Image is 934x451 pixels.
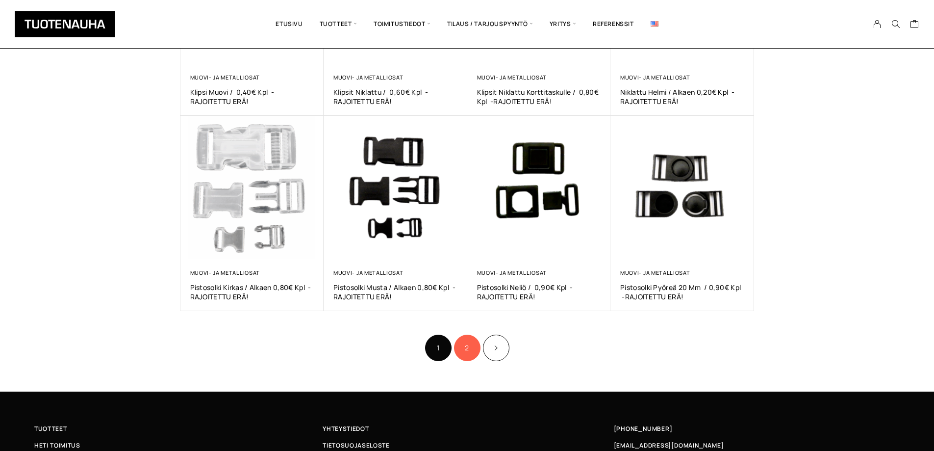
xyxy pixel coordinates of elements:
[267,7,311,41] a: Etusivu
[323,440,389,451] span: Tietosuojaseloste
[477,87,601,106] a: Klipsit Niklattu korttitaskulle / 0,80€ kpl -RAJOITETTU ERÄ!
[620,269,690,276] a: Muovi- ja metalliosat
[910,19,919,31] a: Cart
[34,424,67,434] span: Tuotteet
[190,269,260,276] a: Muovi- ja metalliosat
[34,440,323,451] a: Heti toimitus
[868,20,887,28] a: My Account
[333,283,457,301] a: Pistosolki musta / alkaen 0,80€ kpl -RAJOITETTU ERÄ!
[620,87,744,106] a: Niklattu helmi / alkaen 0,20€ kpl -RAJOITETTU ERÄ!
[190,283,314,301] a: Pistosolki kirkas / alkaen 0,80€ kpl -RAJOITETTU ERÄ!
[477,269,547,276] a: Muovi- ja metalliosat
[614,440,724,451] a: [EMAIL_ADDRESS][DOMAIN_NAME]
[477,74,547,81] a: Muovi- ja metalliosat
[323,424,369,434] span: Yhteystiedot
[454,335,480,361] a: Sivu 2
[34,440,80,451] span: Heti toimitus
[365,7,439,41] span: Toimitustiedot
[477,283,601,301] a: Pistosolki Neliö / 0,90€ kpl -RAJOITETTU ERÄ!
[323,440,611,451] a: Tietosuojaseloste
[190,74,260,81] a: Muovi- ja metalliosat
[180,333,754,362] nav: Product Pagination
[15,11,115,37] img: Tuotenauha Oy
[333,74,403,81] a: Muovi- ja metalliosat
[886,20,905,28] button: Search
[333,87,457,106] a: Klipsit Niklattu / 0,60€ kpl -RAJOITETTU ERÄ!
[333,269,403,276] a: Muovi- ja metalliosat
[190,87,314,106] a: Klipsi Muovi / 0,40€ kpl -RAJOITETTU ERÄ!
[311,7,365,41] span: Tuotteet
[584,7,642,41] a: Referenssit
[620,74,690,81] a: Muovi- ja metalliosat
[34,424,323,434] a: Tuotteet
[439,7,541,41] span: Tilaus / Tarjouspyyntö
[620,283,744,301] a: Pistosolki Pyöreä 20 mm / 0,90€ kpl -RAJOITETTU ERÄ!
[651,21,658,27] img: English
[541,7,584,41] span: Yritys
[323,424,611,434] a: Yhteystiedot
[425,335,452,361] span: Sivu 1
[614,424,673,434] a: [PHONE_NUMBER]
